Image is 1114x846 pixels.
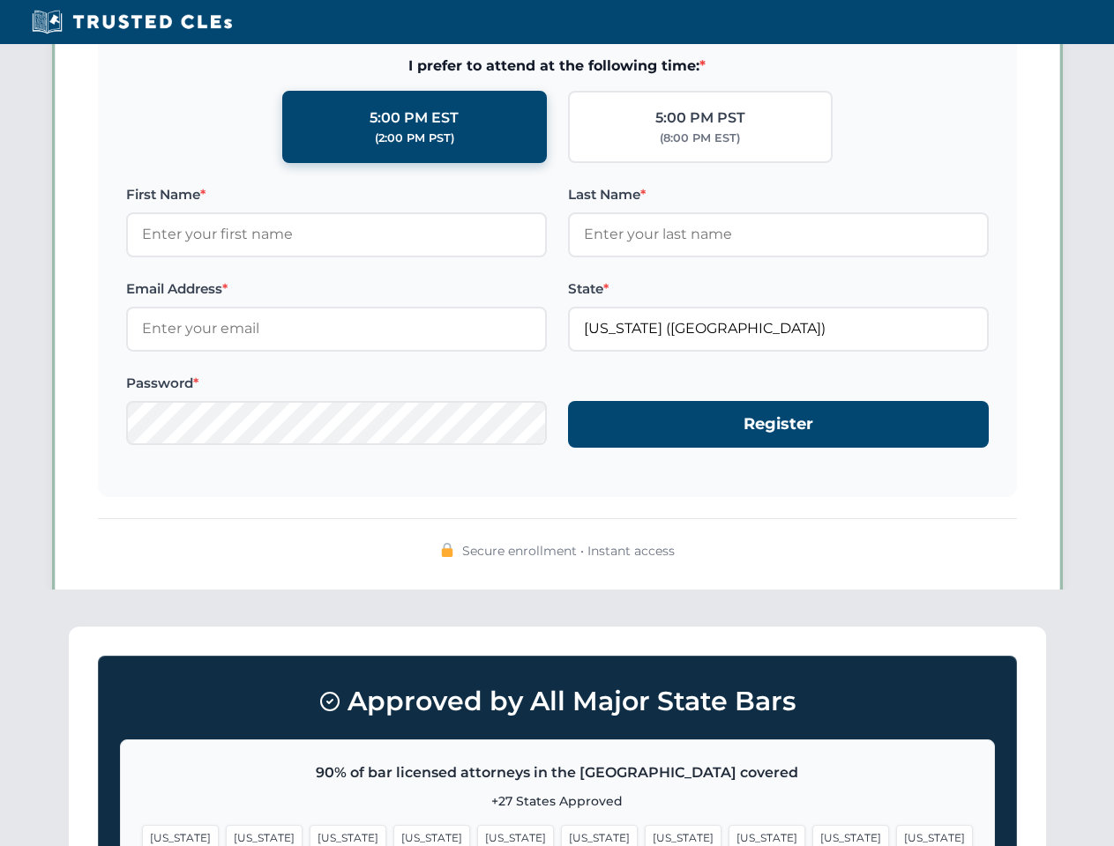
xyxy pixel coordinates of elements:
[126,278,547,300] label: Email Address
[568,278,989,300] label: State
[142,761,973,784] p: 90% of bar licensed attorneys in the [GEOGRAPHIC_DATA] covered
[375,130,454,147] div: (2:00 PM PST)
[568,212,989,256] input: Enter your last name
[370,107,459,130] div: 5:00 PM EST
[660,130,740,147] div: (8:00 PM EST)
[126,373,547,394] label: Password
[568,401,989,448] button: Register
[126,55,989,78] span: I prefer to attend at the following time:
[568,184,989,205] label: Last Name
[655,107,745,130] div: 5:00 PM PST
[568,307,989,351] input: Florida (FL)
[142,791,973,811] p: +27 States Approved
[126,307,547,351] input: Enter your email
[26,9,237,35] img: Trusted CLEs
[126,184,547,205] label: First Name
[120,678,995,725] h3: Approved by All Major State Bars
[462,541,675,560] span: Secure enrollment • Instant access
[440,543,454,557] img: 🔒
[126,212,547,256] input: Enter your first name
